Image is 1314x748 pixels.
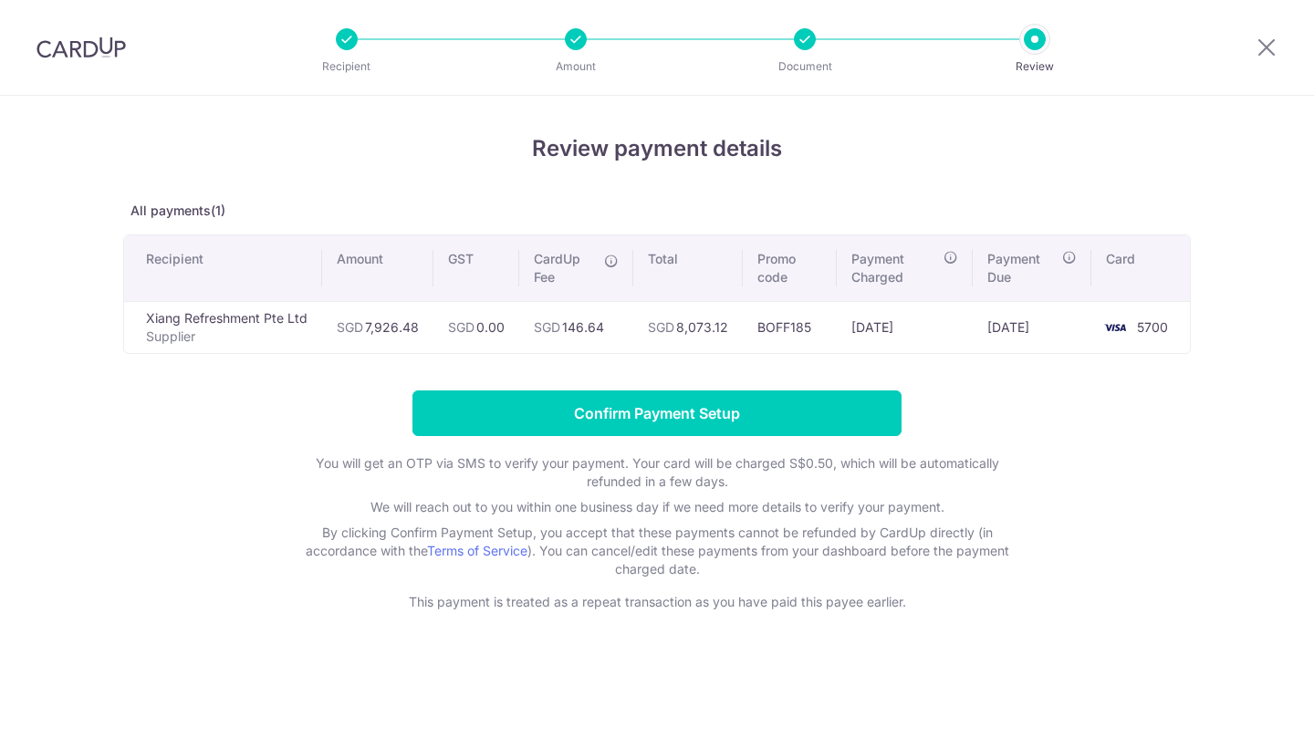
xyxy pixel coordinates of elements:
a: Terms of Service [427,543,527,558]
span: SGD [448,319,474,335]
th: GST [433,235,519,301]
td: 7,926.48 [322,301,433,353]
th: Recipient [124,235,322,301]
th: Total [633,235,743,301]
td: BOFF185 [743,301,837,353]
span: SGD [534,319,560,335]
th: Card [1091,235,1190,301]
p: By clicking Confirm Payment Setup, you accept that these payments cannot be refunded by CardUp di... [292,524,1022,578]
td: 0.00 [433,301,519,353]
p: All payments(1) [123,202,1191,220]
p: Supplier [146,327,308,346]
p: Document [737,57,872,76]
td: 146.64 [519,301,633,353]
td: Xiang Refreshment Pte Ltd [124,301,322,353]
span: Payment Charged [851,250,938,286]
span: CardUp Fee [534,250,595,286]
td: 8,073.12 [633,301,743,353]
span: 5700 [1137,319,1168,335]
td: [DATE] [973,301,1091,353]
p: Recipient [279,57,414,76]
img: <span class="translation_missing" title="translation missing: en.account_steps.new_confirm_form.b... [1097,317,1133,338]
th: Amount [322,235,433,301]
p: Review [967,57,1102,76]
p: This payment is treated as a repeat transaction as you have paid this payee earlier. [292,593,1022,611]
p: You will get an OTP via SMS to verify your payment. Your card will be charged S$0.50, which will ... [292,454,1022,491]
h4: Review payment details [123,132,1191,165]
img: CardUp [36,36,126,58]
p: We will reach out to you within one business day if we need more details to verify your payment. [292,498,1022,516]
span: Payment Due [987,250,1057,286]
input: Confirm Payment Setup [412,390,902,436]
p: Amount [508,57,643,76]
span: SGD [337,319,363,335]
span: SGD [648,319,674,335]
td: [DATE] [837,301,973,353]
th: Promo code [743,235,837,301]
